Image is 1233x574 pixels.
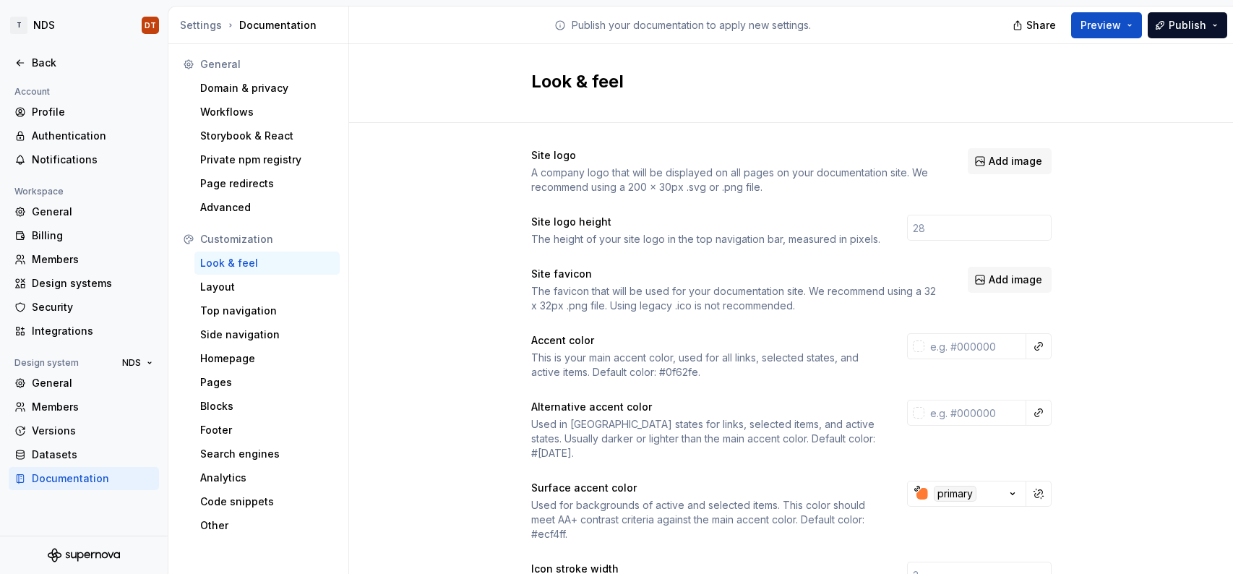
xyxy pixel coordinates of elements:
a: Storybook & React [194,124,340,147]
button: Add image [968,267,1052,293]
button: primary [907,481,1026,507]
span: Publish [1169,18,1206,33]
div: Accent color [531,333,881,348]
div: Page redirects [200,176,334,191]
div: Alternative accent color [531,400,881,414]
div: Authentication [32,129,153,143]
div: DT [145,20,156,31]
a: Design systems [9,272,159,295]
p: Publish your documentation to apply new settings. [572,18,811,33]
div: Blocks [200,399,334,414]
a: Look & feel [194,252,340,275]
div: Documentation [32,471,153,486]
div: Profile [32,105,153,119]
button: Preview [1071,12,1142,38]
h2: Look & feel [531,70,1034,93]
a: Members [9,248,159,271]
input: e.g. #000000 [924,400,1026,426]
a: Datasets [9,443,159,466]
div: Surface accent color [531,481,881,495]
svg: Supernova Logo [48,548,120,562]
div: Integrations [32,324,153,338]
a: Pages [194,371,340,394]
a: Members [9,395,159,419]
div: Look & feel [200,256,334,270]
div: Members [32,400,153,414]
div: Workflows [200,105,334,119]
div: Code snippets [200,494,334,509]
div: The favicon that will be used for your documentation site. We recommend using a 32 x 32px .png fi... [531,284,942,313]
div: Datasets [32,447,153,462]
div: Documentation [180,18,343,33]
a: Layout [194,275,340,299]
div: Used in [GEOGRAPHIC_DATA] states for links, selected items, and active states. Usually darker or ... [531,417,881,461]
a: Profile [9,100,159,124]
div: Other [200,518,334,533]
div: Domain & privacy [200,81,334,95]
div: Used for backgrounds of active and selected items. This color should meet AA+ contrast criteria a... [531,498,881,541]
a: Page redirects [194,172,340,195]
a: Workflows [194,100,340,124]
span: NDS [122,357,141,369]
div: A company logo that will be displayed on all pages on your documentation site. We recommend using... [531,166,942,194]
a: General [9,372,159,395]
div: Customization [200,232,334,247]
div: Advanced [200,200,334,215]
a: Domain & privacy [194,77,340,100]
a: Integrations [9,320,159,343]
div: General [200,57,334,72]
a: Notifications [9,148,159,171]
a: Code snippets [194,490,340,513]
div: Site favicon [531,267,942,281]
span: Preview [1081,18,1121,33]
div: Pages [200,375,334,390]
div: NDS [33,18,55,33]
div: General [32,376,153,390]
div: Workspace [9,183,69,200]
div: Site logo [531,148,942,163]
button: TNDSDT [3,9,165,41]
a: Other [194,514,340,537]
a: Search engines [194,442,340,466]
a: Analytics [194,466,340,489]
a: Billing [9,224,159,247]
div: Search engines [200,447,334,461]
div: Billing [32,228,153,243]
button: Share [1005,12,1065,38]
span: Add image [989,154,1042,168]
div: Design systems [32,276,153,291]
div: Versions [32,424,153,438]
div: Homepage [200,351,334,366]
a: Homepage [194,347,340,370]
div: Security [32,300,153,314]
a: Back [9,51,159,74]
a: Side navigation [194,323,340,346]
div: Footer [200,423,334,437]
button: Add image [968,148,1052,174]
a: General [9,200,159,223]
button: Settings [180,18,222,33]
input: 28 [907,215,1052,241]
a: Versions [9,419,159,442]
button: Publish [1148,12,1227,38]
div: The height of your site logo in the top navigation bar, measured in pixels. [531,232,881,247]
div: Storybook & React [200,129,334,143]
a: Private npm registry [194,148,340,171]
div: This is your main accent color, used for all links, selected states, and active items. Default co... [531,351,881,380]
a: Authentication [9,124,159,147]
div: General [32,205,153,219]
a: Top navigation [194,299,340,322]
a: Blocks [194,395,340,418]
div: T [10,17,27,34]
div: Layout [200,280,334,294]
span: Add image [989,273,1042,287]
a: Security [9,296,159,319]
div: Top navigation [200,304,334,318]
a: Footer [194,419,340,442]
a: Advanced [194,196,340,219]
div: primary [934,486,976,502]
div: Members [32,252,153,267]
div: Account [9,83,56,100]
